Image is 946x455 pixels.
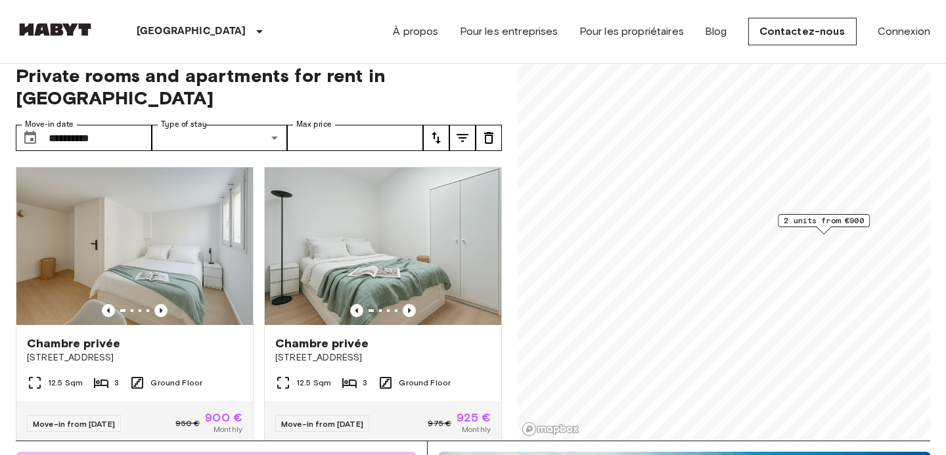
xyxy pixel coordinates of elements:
button: Choose date, selected date is 27 Oct 2025 [17,125,43,151]
span: Ground Floor [150,377,202,389]
label: Type of stay [161,119,207,130]
span: Chambre privée [27,336,120,351]
button: Previous image [403,304,416,317]
span: 12.5 Sqm [296,377,331,389]
img: Marketing picture of unit FR-18-001-006-001 [265,167,501,325]
button: Previous image [350,304,363,317]
span: Move-in from [DATE] [33,419,115,429]
span: 12.5 Sqm [48,377,83,389]
label: Move-in date [25,119,74,130]
span: Ground Floor [399,377,451,389]
span: Monthly [214,423,242,435]
a: Marketing picture of unit FR-18-001-006-001Previous imagePrevious imageChambre privée[STREET_ADDR... [264,167,502,446]
span: Private rooms and apartments for rent in [GEOGRAPHIC_DATA] [16,64,502,109]
button: tune [476,125,502,151]
span: [STREET_ADDRESS] [27,351,242,364]
button: tune [423,125,449,151]
span: 925 € [457,412,491,423]
img: Marketing picture of unit FR-18-001-006-002 [16,167,253,325]
span: 3 [363,377,367,389]
span: 2 units from €900 [784,215,864,227]
button: tune [449,125,476,151]
img: Habyt [16,23,95,36]
span: 3 [114,377,119,389]
p: [GEOGRAPHIC_DATA] [137,24,246,39]
div: Map marker [778,214,870,234]
canvas: Map [518,49,930,441]
span: 950 € [175,418,200,429]
label: Max price [296,119,332,130]
button: Previous image [154,304,168,317]
a: Connexion [878,24,930,39]
button: Previous image [102,304,115,317]
span: Move-in from [DATE] [281,419,363,429]
a: À propos [393,24,438,39]
a: Contactez-nous [748,18,857,45]
a: Marketing picture of unit FR-18-001-006-002Previous imagePrevious imageChambre privée[STREET_ADDR... [16,167,254,446]
a: Pour les entreprises [460,24,558,39]
span: Monthly [462,423,491,435]
span: 975 € [428,418,451,429]
a: Pour les propriétaires [579,24,684,39]
span: 900 € [205,412,242,423]
a: Blog [705,24,727,39]
a: Mapbox logo [522,422,579,437]
span: Chambre privée [275,336,369,351]
span: [STREET_ADDRESS] [275,351,491,364]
